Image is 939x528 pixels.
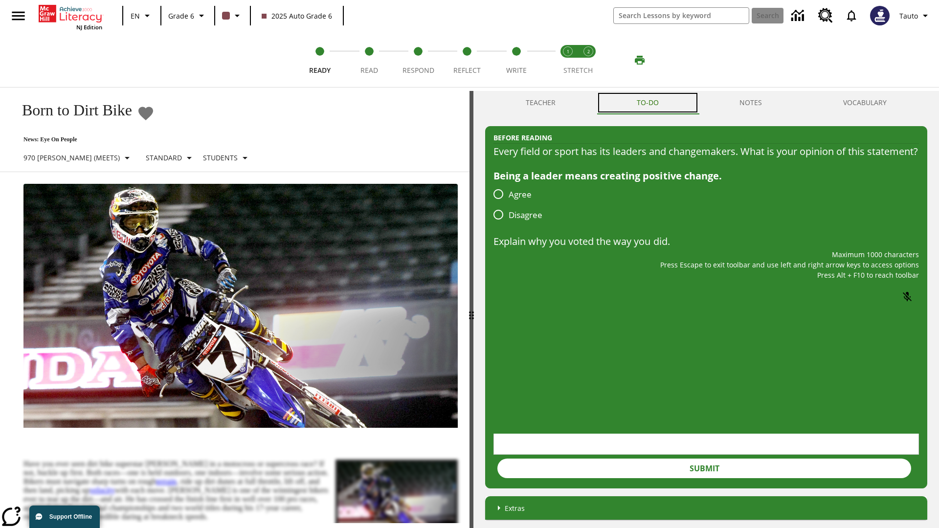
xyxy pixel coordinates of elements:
[493,184,550,225] div: poll
[587,48,590,55] text: 2
[142,149,199,167] button: Scaffolds, Standard
[291,33,348,87] button: Ready step 1 of 5
[493,132,552,143] h2: Before Reading
[485,91,596,114] button: Teacher
[493,144,919,159] div: Every field or sport has its leaders and changemakers. What is your opinion of this statement?
[509,188,532,201] span: Agree
[812,2,839,29] a: Resource Center, Will open in new tab
[439,33,495,87] button: Reflect step 4 of 5
[39,3,102,31] div: Home
[624,51,655,69] button: Print
[803,91,927,114] button: VOCABULARY
[146,153,182,163] p: Standard
[49,513,92,520] span: Support Offline
[20,149,137,167] button: Select Lexile, 970 Lexile (Meets)
[785,2,812,29] a: Data Center
[574,33,603,87] button: Stretch Respond step 2 of 2
[699,91,803,114] button: NOTES
[126,7,157,24] button: Language: EN, Select a language
[29,506,100,528] button: Support Offline
[23,184,458,428] img: Motocross racer James Stewart flies through the air on his dirt bike.
[4,1,33,30] button: Open side menu
[402,66,434,75] span: Respond
[262,11,332,21] span: 2025 Auto Grade 6
[506,66,527,75] span: Write
[493,234,919,249] p: Explain why you voted the way you did.
[505,503,525,513] p: Extras
[864,3,895,28] button: Select a new avatar
[4,8,143,17] body: Explain why you voted the way you did. Maximum 1000 characters Press Alt + F10 to reach toolbar P...
[563,66,593,75] span: STRETCH
[12,101,132,119] h1: Born to Dirt Bike
[131,11,140,21] span: EN
[895,7,935,24] button: Profile/Settings
[567,48,569,55] text: 1
[497,459,911,478] button: Submit
[614,8,749,23] input: search field
[493,260,919,270] p: Press Escape to exit toolbar and use left and right arrow keys to access options
[12,136,255,143] p: News: Eye On People
[164,7,211,24] button: Grade: Grade 6, Select a grade
[473,91,939,528] div: activity
[360,66,378,75] span: Read
[340,33,397,87] button: Read step 2 of 5
[76,23,102,31] span: NJ Edition
[137,105,155,122] button: Add to Favorites - Born to Dirt Bike
[485,496,927,520] div: Extras
[218,7,247,24] button: Class color is dark brown. Change class color
[309,66,331,75] span: Ready
[203,153,238,163] p: Students
[509,209,542,221] span: Disagree
[390,33,447,87] button: Respond step 3 of 5
[168,11,194,21] span: Grade 6
[596,91,699,114] button: TO-DO
[899,11,918,21] span: Tauto
[485,91,927,114] div: Instructional Panel Tabs
[199,149,255,167] button: Select Student
[493,249,919,260] p: Maximum 1000 characters
[870,6,890,25] img: Avatar
[493,270,919,280] p: Press Alt + F10 to reach toolbar
[23,153,120,163] p: 970 [PERSON_NAME] (Meets)
[493,168,919,184] div: Being a leader means creating positive change.
[554,33,582,87] button: Stretch Read step 1 of 2
[469,91,473,528] div: Press Enter or Spacebar and then press right and left arrow keys to move the slider
[453,66,481,75] span: Reflect
[488,33,545,87] button: Write step 5 of 5
[839,3,864,28] a: Notifications
[895,285,919,308] button: Click to activate and allow voice recognition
